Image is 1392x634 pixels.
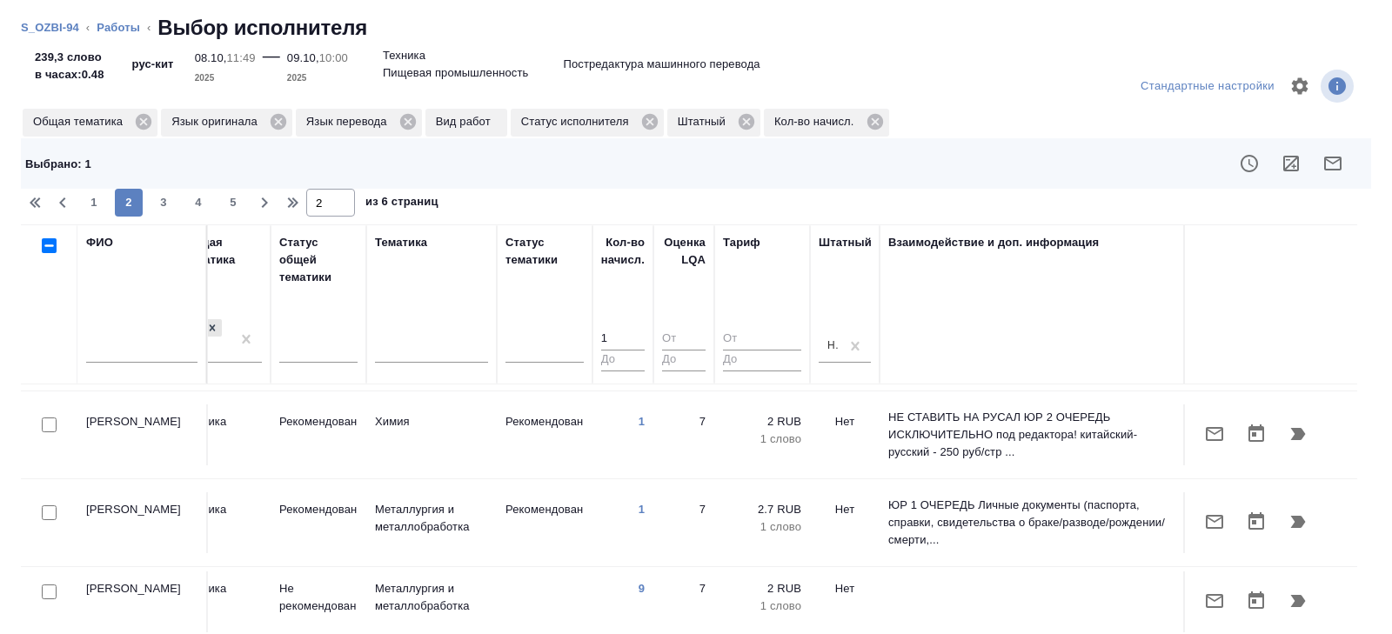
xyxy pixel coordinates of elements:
span: из 6 страниц [365,191,438,217]
td: Техника [175,404,271,465]
div: Кол-во начисл. [601,234,645,269]
p: Статус исполнителя [521,113,635,130]
div: Статус общей тематики [279,234,358,286]
td: Нет [810,404,880,465]
p: Металлургия и металлобработка [375,501,488,536]
td: Рекомендован [497,404,592,465]
p: 11:49 [227,51,256,64]
button: Отправить предложение о работе [1312,143,1354,184]
input: От [662,329,706,350]
td: [PERSON_NAME] [77,492,208,553]
button: 5 [219,189,247,217]
td: Нет [810,571,880,632]
p: 10:00 [319,51,348,64]
p: 1 слово [723,597,801,615]
td: Рекомендован [271,492,366,553]
p: НЕ СТАВИТЬ НА РУСАЛ ЮР 2 ОЧЕРЕДЬ ИСКЛЮЧИТЕЛЬНО под редактора! китайский-русский - 250 руб/стр ... [888,409,1175,461]
div: Тематика [375,234,427,251]
p: Техника [383,47,425,64]
div: Язык оригинала [161,109,292,137]
td: Техника [175,571,271,632]
td: 7 [653,404,714,465]
td: Не рекомендован [271,571,366,632]
div: Нет [827,338,841,353]
p: Вид работ [436,113,497,130]
button: Отправить предложение о работе [1194,580,1235,622]
td: Рекомендован [497,492,592,553]
span: Настроить таблицу [1279,65,1321,107]
button: Отправить предложение о работе [1194,501,1235,543]
nav: breadcrumb [21,14,1371,42]
div: Штатный [667,109,760,137]
div: — [263,42,280,87]
p: ЮР 1 ОЧЕРЕДЬ Личные документы (паспорта, справки, свидетельства о браке/разводе/рождении/смерти,... [888,497,1175,549]
input: Выбери исполнителей, чтобы отправить приглашение на работу [42,584,57,599]
button: Открыть календарь загрузки [1235,501,1277,543]
td: Рекомендован [271,404,366,465]
a: 1 [639,503,645,516]
button: Продолжить [1277,501,1319,543]
p: Химия [375,413,488,430]
h2: Выбор исполнителя [157,14,367,42]
button: Продолжить [1277,413,1319,455]
button: 1 [80,189,108,217]
p: 1 слово [723,430,801,448]
a: S_OZBI-94 [21,21,79,34]
div: split button [1136,73,1279,100]
span: 3 [150,194,177,211]
a: 9 [639,582,645,595]
input: До [601,350,645,371]
div: Кол-во начисл. [764,109,889,137]
p: 09.10, [287,51,319,64]
div: Общая тематика [23,109,157,137]
button: Открыть календарь загрузки [1235,580,1277,622]
input: До [662,350,706,371]
input: От [601,329,645,350]
p: 1 слово [723,518,801,536]
p: Язык перевода [306,113,393,130]
a: 1 [639,415,645,428]
td: [PERSON_NAME] [77,404,208,465]
input: Выбери исполнителей, чтобы отправить приглашение на работу [42,417,57,432]
button: Показать доступность исполнителя [1228,143,1270,184]
button: Продолжить [1277,580,1319,622]
div: Штатный [819,234,872,251]
span: 4 [184,194,212,211]
button: Рассчитать маржинальность заказа [1270,143,1312,184]
li: ‹ [147,19,151,37]
span: Выбрано : 1 [25,157,91,170]
td: Техника [175,492,271,553]
input: Выбери исполнителей, чтобы отправить приглашение на работу [42,505,57,520]
p: Металлургия и металлобработка [375,580,488,615]
input: До [723,350,801,371]
p: Язык оригинала [171,113,264,130]
span: 1 [80,194,108,211]
div: Общая тематика [184,234,262,269]
a: Работы [97,21,140,34]
button: 3 [150,189,177,217]
p: Кол-во начисл. [774,113,860,130]
span: Посмотреть информацию [1321,70,1357,103]
td: [PERSON_NAME] [77,571,208,632]
button: Открыть календарь загрузки [1235,413,1277,455]
p: Общая тематика [33,113,129,130]
input: От [723,329,801,350]
p: Постредактура машинного перевода [563,56,760,73]
p: 2.7 RUB [723,501,801,518]
td: Нет [810,492,880,553]
div: ФИО [86,234,113,251]
p: 2 RUB [723,580,801,597]
div: Тариф [723,234,760,251]
p: Штатный [678,113,732,130]
div: Взаимодействие и доп. информация [888,234,1099,251]
span: 5 [219,194,247,211]
p: 239,3 слово [35,49,104,66]
li: ‹ [86,19,90,37]
div: Статус исполнителя [511,109,664,137]
p: 08.10, [195,51,227,64]
td: 7 [653,571,714,632]
div: Оценка LQA [662,234,706,269]
div: Статус тематики [505,234,584,269]
td: 7 [653,492,714,553]
p: 2 RUB [723,413,801,430]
